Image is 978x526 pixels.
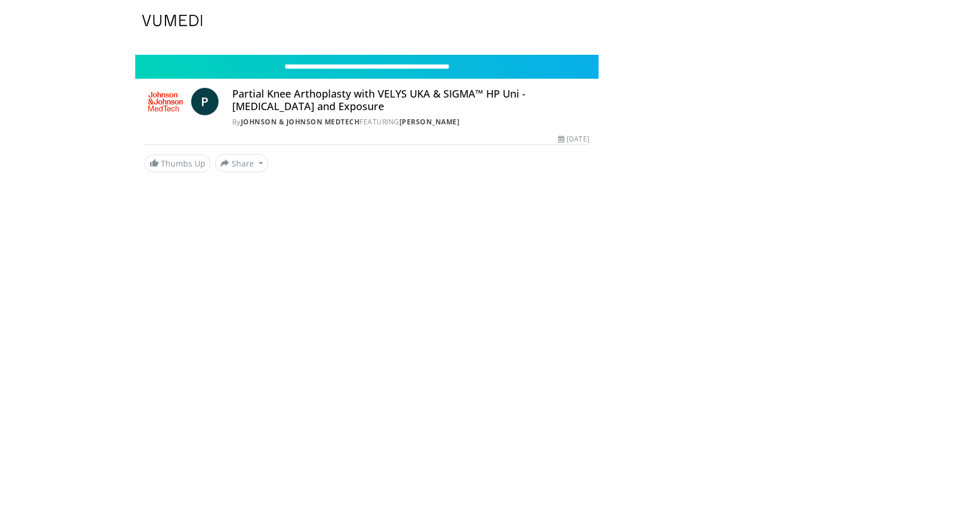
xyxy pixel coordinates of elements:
a: P [191,88,219,115]
a: Thumbs Up [144,155,211,172]
div: [DATE] [558,134,589,144]
button: Share [215,154,268,172]
a: [PERSON_NAME] [399,117,460,127]
img: Johnson & Johnson MedTech [144,88,187,115]
div: By FEATURING [232,117,589,127]
img: VuMedi Logo [142,15,203,26]
a: Johnson & Johnson MedTech [241,117,360,127]
h4: Partial Knee Arthoplasty with VELYS UKA & SIGMA™ HP Uni - [MEDICAL_DATA] and Exposure [232,88,589,112]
